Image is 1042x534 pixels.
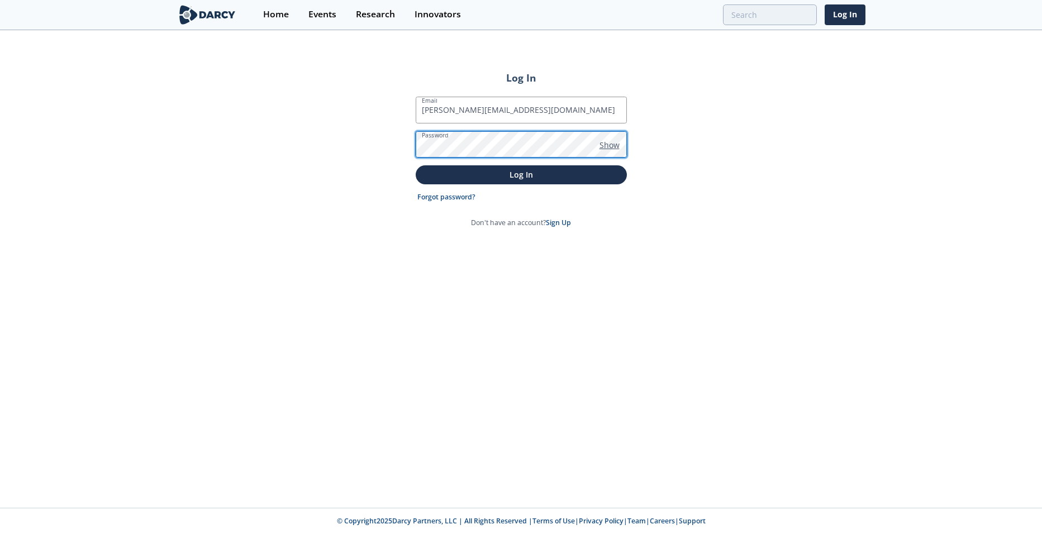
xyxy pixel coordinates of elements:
div: Home [263,10,289,19]
div: Innovators [415,10,461,19]
a: Privacy Policy [579,516,624,526]
h2: Log In [416,70,627,85]
span: Show [599,139,620,151]
p: © Copyright 2025 Darcy Partners, LLC | All Rights Reserved | | | | | [108,516,935,526]
a: Sign Up [546,218,571,227]
input: Advanced Search [723,4,817,25]
a: Forgot password? [417,192,475,202]
button: Log In [416,165,627,184]
p: Log In [424,169,619,180]
a: Careers [650,516,675,526]
p: Don't have an account? [471,218,571,228]
label: Email [422,96,437,105]
a: Team [627,516,646,526]
a: Support [679,516,706,526]
div: Events [308,10,336,19]
div: Research [356,10,395,19]
label: Password [422,131,449,140]
a: Terms of Use [532,516,575,526]
img: logo-wide.svg [177,5,238,25]
a: Log In [825,4,865,25]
